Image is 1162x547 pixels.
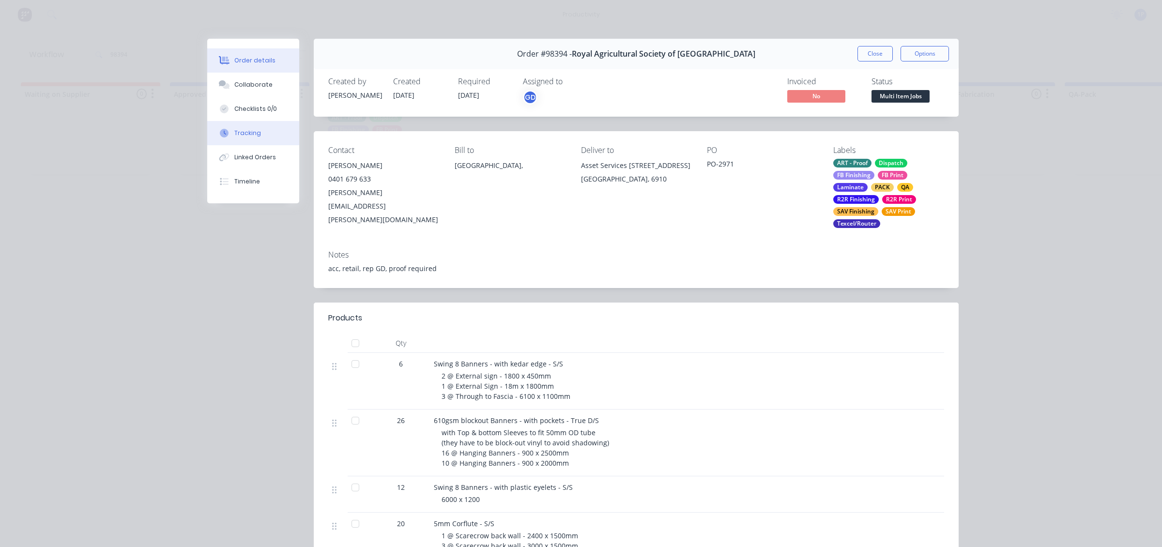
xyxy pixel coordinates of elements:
div: Asset Services [STREET_ADDRESS] [581,159,692,172]
div: Laminate [833,183,868,192]
div: FB Print [878,171,907,180]
div: Collaborate [234,80,273,89]
div: Qty [372,334,430,353]
span: 6 [399,359,403,369]
div: SAV Finishing [833,207,878,216]
span: 610gsm blockout Banners - with pockets - True D/S [434,416,599,425]
button: Order details [207,48,299,73]
span: Royal Agricultural Society of [GEOGRAPHIC_DATA] [572,49,755,59]
button: Close [857,46,893,61]
div: Required [458,77,511,86]
div: Bill to [455,146,566,155]
div: acc, retail, rep GD, proof required [328,263,944,273]
button: Checklists 0/0 [207,97,299,121]
div: Order details [234,56,275,65]
span: 26 [397,415,405,425]
div: PO [707,146,818,155]
button: Tracking [207,121,299,145]
span: 20 [397,518,405,529]
div: Status [871,77,944,86]
button: Multi Item Jobs [871,90,930,105]
div: QA [897,183,913,192]
div: Products [328,312,362,324]
span: [DATE] [393,91,414,100]
div: SAV Print [882,207,915,216]
div: [PERSON_NAME][EMAIL_ADDRESS][PERSON_NAME][DOMAIN_NAME] [328,186,439,227]
div: Linked Orders [234,153,276,162]
button: Options [901,46,949,61]
div: Labels [833,146,944,155]
div: Tracking [234,129,261,137]
div: Checklists 0/0 [234,105,277,113]
div: [PERSON_NAME]0401 679 633[PERSON_NAME][EMAIL_ADDRESS][PERSON_NAME][DOMAIN_NAME] [328,159,439,227]
div: Dispatch [875,159,907,167]
span: 5mm Corflute - S/S [434,519,494,528]
div: Created [393,77,446,86]
div: Asset Services [STREET_ADDRESS][GEOGRAPHIC_DATA], 6910 [581,159,692,190]
div: FB Finishing [833,171,874,180]
div: Deliver to [581,146,692,155]
button: GD [523,90,537,105]
button: Timeline [207,169,299,194]
span: with Top & bottom Sleeves to fit 50mm OD tube (they have to be block-out vinyl to avoid shadowing... [442,428,609,468]
div: Assigned to [523,77,620,86]
div: PO-2971 [707,159,818,172]
div: [PERSON_NAME] [328,159,439,172]
span: Multi Item Jobs [871,90,930,102]
div: Notes [328,250,944,259]
div: PACK [871,183,894,192]
div: [PERSON_NAME] [328,90,382,100]
span: [DATE] [458,91,479,100]
div: ART - Proof [833,159,871,167]
div: Created by [328,77,382,86]
div: Timeline [234,177,260,186]
span: Order #98394 - [517,49,572,59]
div: R2R Finishing [833,195,879,204]
div: [GEOGRAPHIC_DATA], [455,159,566,172]
div: [GEOGRAPHIC_DATA], 6910 [581,172,692,186]
span: No [787,90,845,102]
span: Swing 8 Banners - with plastic eyelets - S/S [434,483,573,492]
button: Linked Orders [207,145,299,169]
span: 2 @ External sign - 1800 x 450mm 1 @ External Sign - 18m x 1800mm 3 @ Through to Fascia - 6100 x ... [442,371,570,401]
span: Swing 8 Banners - with kedar edge - S/S [434,359,563,368]
div: R2R Print [882,195,916,204]
div: Texcel/Router [833,219,880,228]
div: 0401 679 633 [328,172,439,186]
span: 6000 x 1200 [442,495,480,504]
div: Contact [328,146,439,155]
div: Invoiced [787,77,860,86]
button: Collaborate [207,73,299,97]
div: [GEOGRAPHIC_DATA], [455,159,566,190]
span: 12 [397,482,405,492]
